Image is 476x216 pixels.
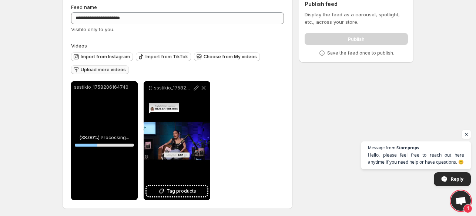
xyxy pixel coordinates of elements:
[71,43,87,49] span: Videos
[74,84,135,90] p: ssstikio_1758206164740
[144,81,210,200] div: ssstikio_1758206620098Tag products
[71,65,129,74] button: Upload more videos
[463,204,472,213] span: 1
[368,151,464,166] span: Hello, please feel free to reach out here anytime if you need help or have questions. 😊
[327,50,394,56] p: Save the feed once to publish.
[147,186,207,196] button: Tag products
[204,54,257,60] span: Choose from My videos
[396,145,419,150] span: Storeprops
[81,67,126,73] span: Upload more videos
[305,0,408,8] h2: Publish feed
[451,173,463,186] span: Reply
[305,11,408,26] p: Display the feed as a carousel, spotlight, etc., across your store.
[71,81,138,200] div: ssstikio_1758206164740(38.00%) Processing...38%
[451,191,471,211] div: Open chat
[71,26,114,32] span: Visible only to you.
[71,52,133,61] button: Import from Instagram
[136,52,191,61] button: Import from TikTok
[167,187,196,195] span: Tag products
[194,52,260,61] button: Choose from My videos
[368,145,395,150] span: Message from
[145,54,188,60] span: Import from TikTok
[71,4,97,10] span: Feed name
[154,85,192,91] p: ssstikio_1758206620098
[81,54,130,60] span: Import from Instagram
